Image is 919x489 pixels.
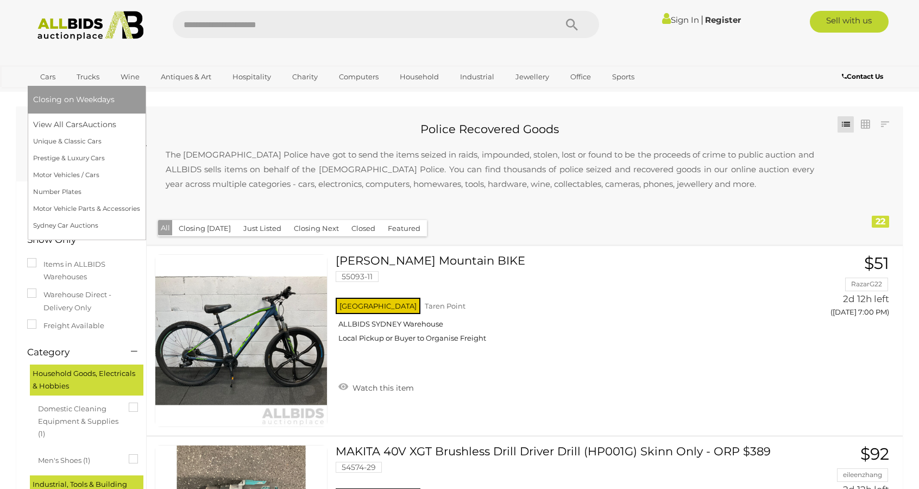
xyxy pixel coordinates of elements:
a: Household [393,68,446,86]
a: Contact Us [842,71,886,83]
button: Closed [345,220,382,237]
a: Charity [285,68,325,86]
button: Featured [381,220,427,237]
span: Men's Shoes (1) [38,452,119,467]
a: Hospitality [225,68,278,86]
h1: Police Auctions [GEOGRAPHIC_DATA] [27,119,135,149]
label: Warehouse Direct - Delivery Only [27,289,135,314]
label: Items in ALLBIDS Warehouses [27,258,135,284]
a: Wine [114,68,147,86]
a: $51 RazarG22 2d 12h left ([DATE] 7:00 PM) [785,254,892,322]
a: Industrial [453,68,501,86]
b: Contact Us [842,72,883,80]
button: Closing Next [287,220,345,237]
label: Freight Available [27,319,104,332]
h4: Category [27,347,115,358]
a: Alert this sale [27,157,98,173]
button: Closing [DATE] [172,220,237,237]
button: All [158,220,173,236]
button: Just Listed [237,220,288,237]
a: Sell with us [810,11,889,33]
a: Sign In [662,15,699,25]
a: Jewellery [508,68,556,86]
h4: Show Only [27,235,115,245]
a: [PERSON_NAME] Mountain BIKE 55093-11 [GEOGRAPHIC_DATA] Taren Point ALLBIDS SYDNEY Warehouse Local... [344,254,769,351]
a: Watch this item [336,379,417,395]
a: Register [705,15,741,25]
a: Computers [332,68,386,86]
button: Search [545,11,599,38]
div: Household Goods, Electricals & Hobbies [30,365,143,396]
div: 22 [872,216,889,228]
h2: Police Recovered Goods [155,123,825,135]
span: Watch this item [350,383,414,393]
a: Trucks [70,68,106,86]
a: Sports [605,68,641,86]
span: $92 [860,444,889,464]
img: Allbids.com.au [32,11,149,41]
p: The [DEMOGRAPHIC_DATA] Police have got to send the items seized in raids, impounded, stolen, lost... [155,136,825,202]
span: Domestic Cleaning Equipment & Supplies (1) [38,400,119,441]
h4: Location [27,188,115,198]
a: Office [563,68,598,86]
span: $51 [864,253,889,273]
a: Cars [33,68,62,86]
a: Antiques & Art [154,68,218,86]
span: | [701,14,703,26]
